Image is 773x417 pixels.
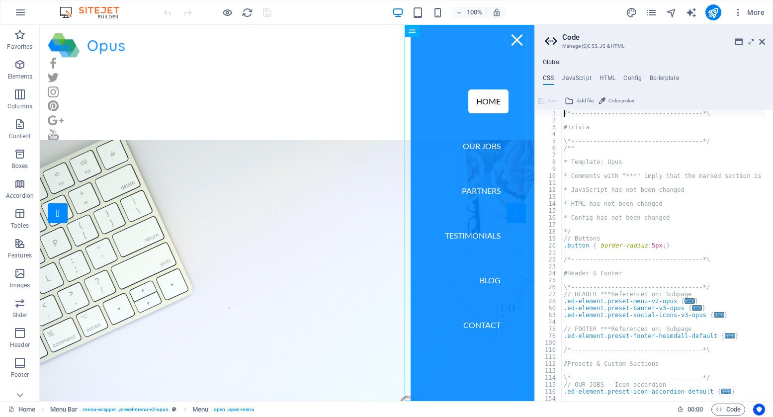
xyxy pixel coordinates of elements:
[172,407,176,412] i: This element is a customizable preset
[535,339,562,346] div: 109
[685,298,695,304] span: ...
[535,117,562,124] div: 2
[492,8,501,17] i: On resize automatically adjust zoom level to fit chosen device.
[50,404,255,416] nav: breadcrumb
[7,102,32,110] p: Columns
[535,214,562,221] div: 16
[212,404,255,416] span: . open .open-menu
[626,6,638,18] button: design
[535,186,562,193] div: 12
[535,193,562,200] div: 13
[563,95,595,107] button: Add file
[10,341,30,349] p: Header
[543,59,561,67] h4: Global
[577,95,594,107] span: Add file
[666,6,678,18] button: navigator
[608,95,634,107] span: Color picker
[733,7,765,17] span: More
[535,298,562,305] div: 28
[535,263,562,270] div: 23
[535,179,562,186] div: 11
[535,291,562,298] div: 27
[535,124,562,131] div: 3
[686,7,697,18] i: AI Writer
[7,73,33,81] p: Elements
[535,277,562,284] div: 25
[535,360,562,367] div: 112
[241,6,253,18] button: reload
[8,404,35,416] a: Click to cancel selection. Double-click to open Pages
[535,110,562,117] div: 1
[535,138,562,145] div: 5
[721,389,731,394] span: ...
[535,228,562,235] div: 18
[691,305,702,311] span: ...
[10,281,30,289] p: Images
[535,319,562,326] div: 74
[242,7,253,18] i: Reload page
[535,166,562,172] div: 9
[535,242,562,249] div: 20
[623,75,642,85] h4: Config
[535,159,562,166] div: 8
[535,200,562,207] div: 14
[12,311,28,319] p: Slider
[677,404,703,416] h6: Session time
[686,6,697,18] button: text_generator
[535,152,562,159] div: 7
[11,222,29,230] p: Tables
[562,75,591,85] h4: JavaScript
[626,7,637,18] i: Design (Ctrl+Alt+Y)
[729,4,769,20] button: More
[714,312,724,318] span: ...
[535,381,562,388] div: 115
[535,395,562,402] div: 154
[535,305,562,312] div: 60
[535,353,562,360] div: 111
[535,346,562,353] div: 110
[535,388,562,395] div: 116
[562,33,765,42] h2: Code
[7,43,32,51] p: Favorites
[725,333,735,338] span: ...
[716,404,741,416] span: Code
[535,207,562,214] div: 15
[11,371,29,379] p: Footer
[711,404,745,416] button: Code
[6,192,34,200] p: Accordion
[687,404,703,416] span: 00 00
[451,6,487,18] button: 100%
[192,404,208,416] span: Click to select. Double-click to edit
[666,7,677,18] i: Navigator
[535,172,562,179] div: 10
[535,249,562,256] div: 21
[57,6,132,18] img: Editor Logo
[535,312,562,319] div: 63
[466,6,482,18] h6: 100%
[535,221,562,228] div: 17
[535,145,562,152] div: 6
[535,284,562,291] div: 26
[597,95,636,107] button: Color picker
[82,404,168,416] span: . menu-wrapper .preset-menu-v2-opus
[535,374,562,381] div: 114
[535,131,562,138] div: 4
[600,75,616,85] h4: HTML
[646,6,658,18] button: pages
[543,75,554,85] h4: CSS
[50,404,78,416] span: Click to select. Double-click to edit
[535,270,562,277] div: 24
[535,235,562,242] div: 19
[646,7,657,18] i: Pages (Ctrl+Alt+S)
[535,367,562,374] div: 113
[221,6,233,18] button: Click here to leave preview mode and continue editing
[535,333,562,339] div: 76
[705,4,721,20] button: publish
[535,256,562,263] div: 22
[12,162,28,170] p: Boxes
[694,406,696,413] span: :
[753,404,765,416] button: Usercentrics
[562,42,745,51] h3: Manage (S)CSS, JS & HTML
[9,132,31,140] p: Content
[535,326,562,333] div: 75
